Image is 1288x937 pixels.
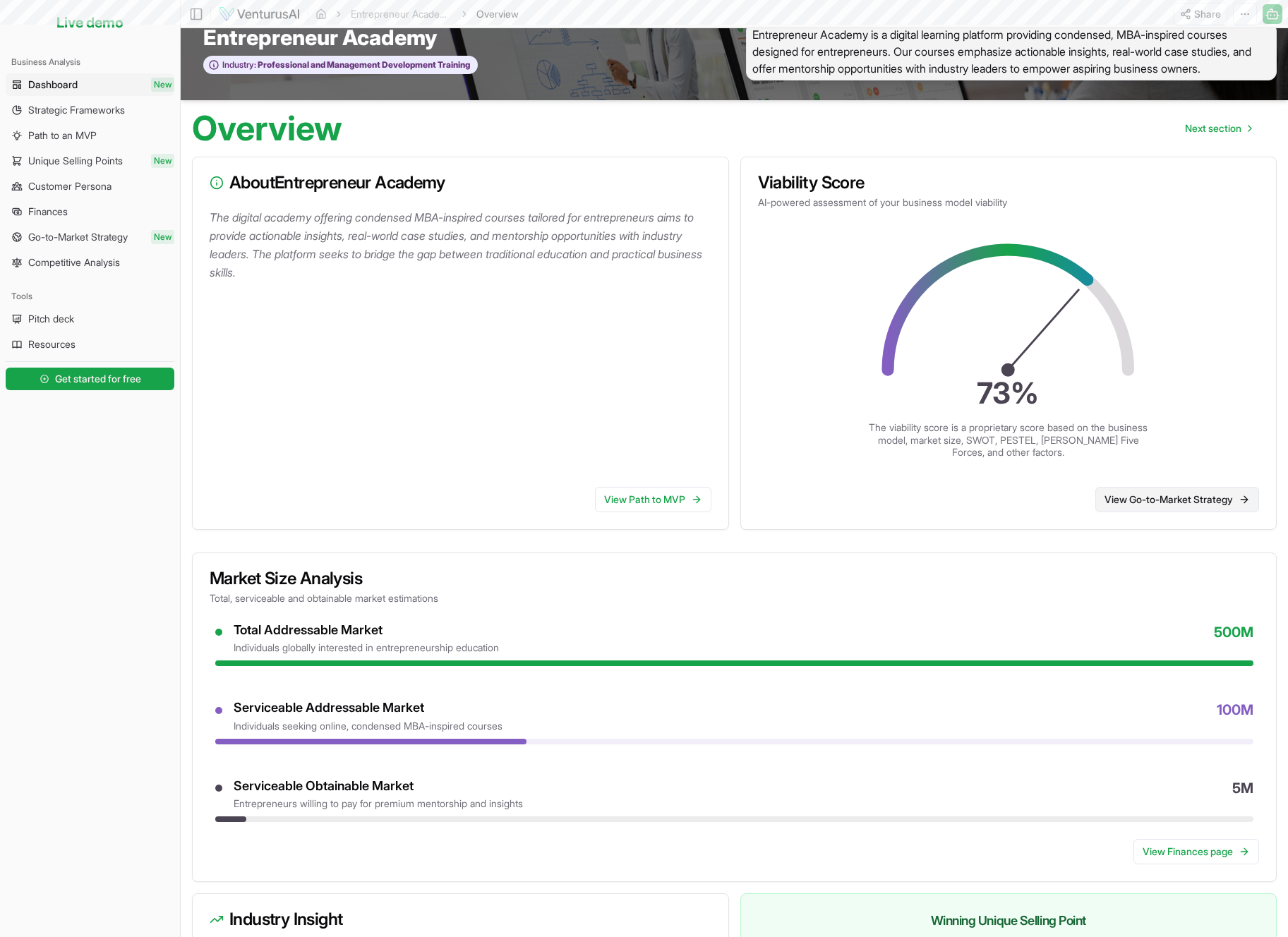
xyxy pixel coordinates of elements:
[1232,778,1253,811] span: 5M
[28,154,123,168] span: Unique Selling Points
[6,251,174,274] a: Competitive Analysis
[1133,839,1259,864] a: View Finances page
[28,128,97,143] span: Path to an MVP
[28,230,128,244] span: Go-to-Market Strategy
[234,641,499,655] div: individuals globally interested in entrepreneurship education
[192,111,342,145] h1: Overview
[210,174,711,191] h3: About Entrepreneur Academy
[203,25,437,50] span: Entrepreneur Academy
[234,719,502,733] div: individuals seeking online, condensed MBA-inspired courses
[6,200,174,223] a: Finances
[746,23,1277,80] span: Entrepreneur Academy is a digital learning platform providing condensed, MBA-inspired courses des...
[6,150,174,172] a: Unique Selling PointsNew
[6,73,174,96] a: DashboardNew
[234,778,523,794] div: Serviceable Obtainable Market
[210,911,711,928] h3: Industry Insight
[1095,487,1259,512] a: View Go-to-Market Strategy
[234,622,499,639] div: Total Addressable Market
[222,59,256,71] span: Industry:
[256,59,470,71] span: Professional and Management Development Training
[758,195,1260,210] p: AI-powered assessment of your business model viability
[1214,622,1253,655] span: 500M
[203,56,478,75] button: Industry:Professional and Management Development Training
[6,124,174,147] a: Path to an MVP
[151,154,174,168] span: New
[6,99,174,121] a: Strategic Frameworks
[6,368,174,390] button: Get started for free
[210,208,717,282] p: The digital academy offering condensed MBA-inspired courses tailored for entrepreneurs aims to pr...
[1217,700,1253,733] span: 100M
[55,372,141,386] span: Get started for free
[595,487,711,512] a: View Path to MVP
[6,175,174,198] a: Customer Persona
[151,230,174,244] span: New
[6,333,174,356] a: Resources
[210,570,1259,587] h3: Market Size Analysis
[1185,121,1241,135] span: Next section
[210,591,1259,605] p: Total, serviceable and obtainable market estimations
[28,337,76,351] span: Resources
[6,51,174,73] div: Business Analysis
[28,255,120,270] span: Competitive Analysis
[151,78,174,92] span: New
[234,700,502,716] div: Serviceable Addressable Market
[977,375,1040,411] text: 73 %
[867,421,1150,459] p: The viability score is a proprietary score based on the business model, market size, SWOT, PESTEL...
[234,797,523,811] div: entrepreneurs willing to pay for premium mentorship and insights
[28,179,112,193] span: Customer Persona
[758,174,1260,191] h3: Viability Score
[28,312,74,326] span: Pitch deck
[758,911,1260,931] h3: Winning Unique Selling Point
[6,308,174,330] a: Pitch deck
[28,103,125,117] span: Strategic Frameworks
[28,205,68,219] span: Finances
[6,285,174,308] div: Tools
[6,365,174,393] a: Get started for free
[1174,114,1263,143] a: Go to next page
[1174,114,1263,143] nav: pagination
[28,78,78,92] span: Dashboard
[6,226,174,248] a: Go-to-Market StrategyNew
